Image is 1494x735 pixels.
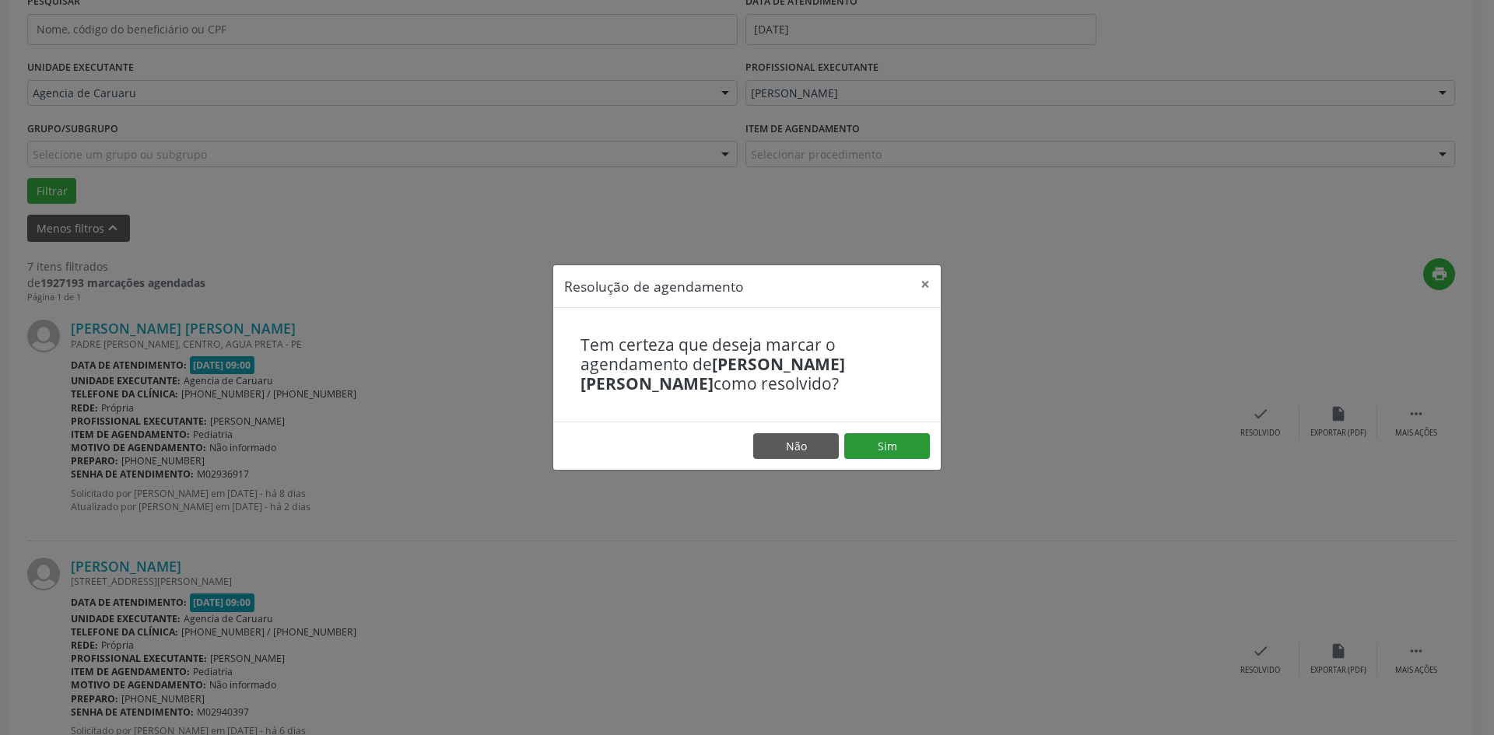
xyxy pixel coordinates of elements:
button: Sim [844,433,930,460]
h4: Tem certeza que deseja marcar o agendamento de como resolvido? [580,335,914,394]
button: Close [910,265,941,303]
h5: Resolução de agendamento [564,276,744,296]
b: [PERSON_NAME] [PERSON_NAME] [580,353,845,394]
button: Não [753,433,839,460]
